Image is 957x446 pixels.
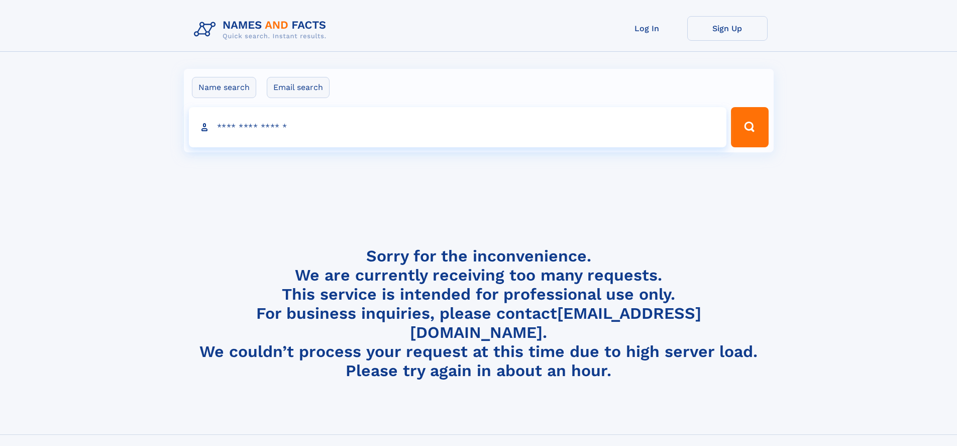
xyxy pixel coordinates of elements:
[410,304,701,342] a: [EMAIL_ADDRESS][DOMAIN_NAME]
[267,77,330,98] label: Email search
[687,16,768,41] a: Sign Up
[189,107,727,147] input: search input
[190,246,768,381] h4: Sorry for the inconvenience. We are currently receiving too many requests. This service is intend...
[731,107,768,147] button: Search Button
[607,16,687,41] a: Log In
[190,16,335,43] img: Logo Names and Facts
[192,77,256,98] label: Name search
